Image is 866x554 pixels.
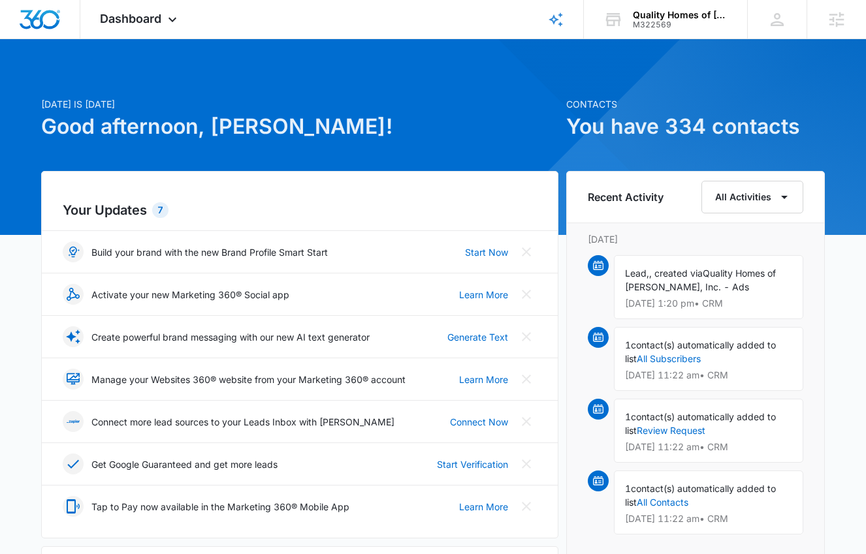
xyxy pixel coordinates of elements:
[516,326,537,347] button: Close
[41,97,558,111] p: [DATE] is [DATE]
[91,415,394,429] p: Connect more lead sources to your Leads Inbox with [PERSON_NAME]
[459,373,508,386] a: Learn More
[516,369,537,390] button: Close
[91,457,278,471] p: Get Google Guaranteed and get more leads
[649,268,703,279] span: , created via
[100,12,161,25] span: Dashboard
[459,500,508,514] a: Learn More
[516,284,537,305] button: Close
[588,232,803,246] p: [DATE]
[637,425,705,436] a: Review Request
[41,111,558,142] h1: Good afternoon, [PERSON_NAME]!
[459,288,508,301] a: Learn More
[588,189,664,205] h6: Recent Activity
[637,353,701,364] a: All Subscribers
[625,339,631,350] span: 1
[625,483,776,508] span: contact(s) automatically added to list
[450,415,508,429] a: Connect Now
[63,200,537,220] h2: Your Updates
[437,457,508,471] a: Start Verification
[91,500,349,514] p: Tap to Pay now available in the Marketing 360® Mobile App
[516,241,537,262] button: Close
[516,496,537,517] button: Close
[152,202,168,218] div: 7
[701,181,803,213] button: All Activities
[625,339,776,364] span: contact(s) automatically added to list
[465,245,508,259] a: Start Now
[633,20,728,29] div: account id
[447,330,508,344] a: Generate Text
[625,442,792,452] p: [DATE] 11:22 am • CRM
[625,514,792,523] p: [DATE] 11:22 am • CRM
[91,330,370,344] p: Create powerful brand messaging with our new AI text generator
[633,10,728,20] div: account name
[516,454,537,474] button: Close
[625,268,649,279] span: Lead,
[625,299,792,308] p: [DATE] 1:20 pm • CRM
[91,288,289,301] p: Activate your new Marketing 360® Social app
[91,245,328,259] p: Build your brand with the new Brand Profile Smart Start
[625,483,631,494] span: 1
[566,97,825,111] p: Contacts
[566,111,825,142] h1: You have 334 contacts
[516,411,537,432] button: Close
[625,411,776,436] span: contact(s) automatically added to list
[637,497,688,508] a: All Contacts
[625,411,631,422] span: 1
[91,373,406,386] p: Manage your Websites 360® website from your Marketing 360® account
[625,371,792,380] p: [DATE] 11:22 am • CRM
